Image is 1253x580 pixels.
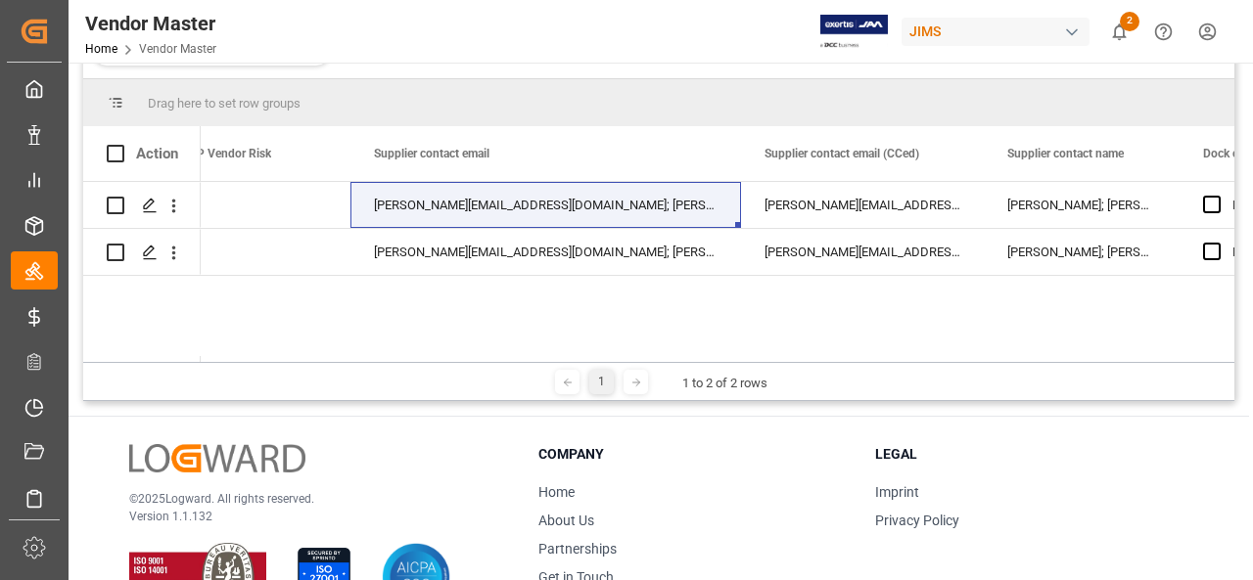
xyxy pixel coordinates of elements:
a: Partnerships [538,541,617,557]
div: JIMS [902,18,1090,46]
span: 2 [1120,12,1139,31]
p: Version 1.1.132 [129,508,489,525]
div: 1 to 2 of 2 rows [682,374,767,393]
a: Imprint [875,484,919,500]
a: Privacy Policy [875,513,959,528]
img: Exertis%20JAM%20-%20Email%20Logo.jpg_1722504956.jpg [820,15,888,49]
div: [PERSON_NAME][EMAIL_ADDRESS][PERSON_NAME][DOMAIN_NAME] [741,229,984,275]
img: Logward Logo [129,444,305,472]
div: Press SPACE to select this row. [83,229,201,276]
p: © 2025 Logward. All rights reserved. [129,490,489,508]
h3: Legal [875,444,1188,465]
span: Supplier contact email (CCed) [765,147,919,160]
div: [PERSON_NAME][EMAIL_ADDRESS][DOMAIN_NAME]; [PERSON_NAME][DOMAIN_NAME][EMAIL_ADDRESS][PERSON_NAME]... [350,229,741,275]
div: 1 [589,370,614,394]
div: Action [136,145,178,162]
button: JIMS [902,13,1097,50]
span: Drag here to set row groups [148,96,301,111]
h3: Company [538,444,852,465]
a: About Us [538,513,594,528]
div: [PERSON_NAME]; [PERSON_NAME] [984,182,1180,228]
div: [PERSON_NAME][EMAIL_ADDRESS][DOMAIN_NAME]; [PERSON_NAME][DOMAIN_NAME][EMAIL_ADDRESS][PERSON_NAME]... [350,182,741,228]
div: null [178,230,327,275]
button: Help Center [1141,10,1185,54]
a: Home [538,484,575,500]
span: Supplier contact name [1007,147,1124,160]
span: Supplier contact email [374,147,489,160]
div: [PERSON_NAME][EMAIL_ADDRESS][PERSON_NAME][DOMAIN_NAME] [741,182,984,228]
div: Press SPACE to select this row. [83,182,201,229]
div: Vendor Master [85,9,216,38]
div: [PERSON_NAME]; [PERSON_NAME] [984,229,1180,275]
button: show 2 new notifications [1097,10,1141,54]
span: SCIP Vendor Risk [178,147,271,160]
a: Home [85,42,117,56]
